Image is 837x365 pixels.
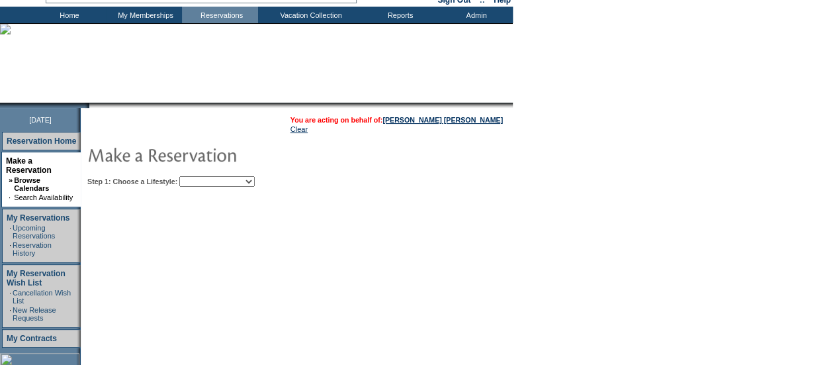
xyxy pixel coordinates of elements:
[13,306,56,322] a: New Release Requests
[7,213,69,223] a: My Reservations
[30,7,106,23] td: Home
[9,193,13,201] td: ·
[14,176,49,192] a: Browse Calendars
[14,193,73,201] a: Search Availability
[290,116,503,124] span: You are acting on behalf of:
[7,136,76,146] a: Reservation Home
[87,141,352,168] img: pgTtlMakeReservation.gif
[182,7,258,23] td: Reservations
[29,116,52,124] span: [DATE]
[7,269,66,287] a: My Reservation Wish List
[258,7,361,23] td: Vacation Collection
[13,241,52,257] a: Reservation History
[361,7,437,23] td: Reports
[9,241,11,257] td: ·
[13,224,55,240] a: Upcoming Reservations
[106,7,182,23] td: My Memberships
[437,7,513,23] td: Admin
[9,224,11,240] td: ·
[382,116,503,124] a: [PERSON_NAME] [PERSON_NAME]
[89,103,91,108] img: blank.gif
[7,334,57,343] a: My Contracts
[6,156,52,175] a: Make a Reservation
[9,306,11,322] td: ·
[9,176,13,184] b: »
[85,103,89,108] img: promoShadowLeftCorner.gif
[13,289,71,305] a: Cancellation Wish List
[290,125,308,133] a: Clear
[9,289,11,305] td: ·
[87,178,177,185] b: Step 1: Choose a Lifestyle:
